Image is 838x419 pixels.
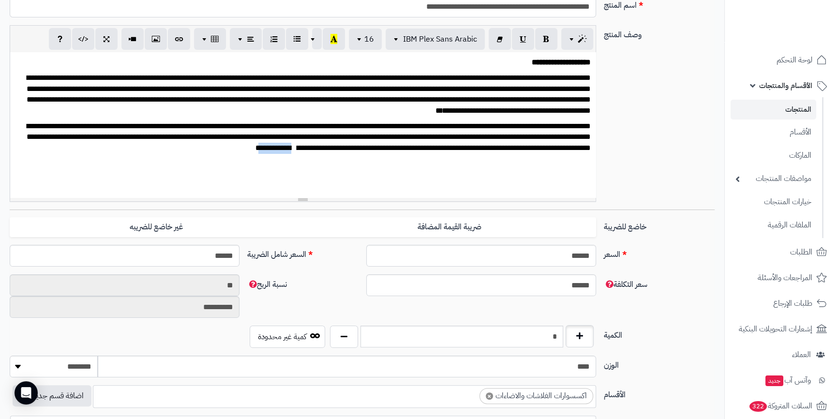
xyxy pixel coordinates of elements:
[731,394,832,418] a: السلات المتروكة322
[739,322,812,336] span: إشعارات التحويلات البنكية
[731,343,832,366] a: العملاء
[764,374,811,387] span: وآتس آب
[364,33,374,45] span: 16
[731,292,832,315] a: طلبات الإرجاع
[792,348,811,361] span: العملاء
[773,297,812,310] span: طلبات الإرجاع
[10,217,303,237] label: غير خاضع للضريبه
[303,217,596,237] label: ضريبة القيمة المضافة
[731,369,832,392] a: وآتس آبجديد
[247,279,287,290] span: نسبة الربح
[600,25,719,41] label: وصف المنتج
[15,381,38,404] div: Open Intercom Messenger
[349,29,382,50] button: 16
[731,192,816,212] a: خيارات المنتجات
[600,217,719,233] label: خاضع للضريبة
[748,399,812,413] span: السلات المتروكة
[604,279,647,290] span: سعر التكلفة
[386,29,485,50] button: IBM Plex Sans Arabic
[600,245,719,260] label: السعر
[772,26,829,46] img: logo-2.png
[403,33,477,45] span: IBM Plex Sans Arabic
[479,388,593,404] li: اكسسوارات الفلاشات والاضاءات
[731,215,816,236] a: الملفات الرقمية
[758,271,812,284] span: المراجعات والأسئلة
[777,53,812,67] span: لوحة التحكم
[731,48,832,72] a: لوحة التحكم
[731,122,816,143] a: الأقسام
[731,168,816,189] a: مواصفات المنتجات
[13,385,91,406] button: اضافة قسم جديد
[600,356,719,371] label: الوزن
[731,145,816,166] a: الماركات
[600,326,719,341] label: الكمية
[749,401,767,412] span: 322
[759,79,812,92] span: الأقسام والمنتجات
[243,245,362,260] label: السعر شامل الضريبة
[731,266,832,289] a: المراجعات والأسئلة
[731,317,832,341] a: إشعارات التحويلات البنكية
[731,100,816,120] a: المنتجات
[731,240,832,264] a: الطلبات
[600,385,719,401] label: الأقسام
[765,375,783,386] span: جديد
[486,392,493,400] span: ×
[790,245,812,259] span: الطلبات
